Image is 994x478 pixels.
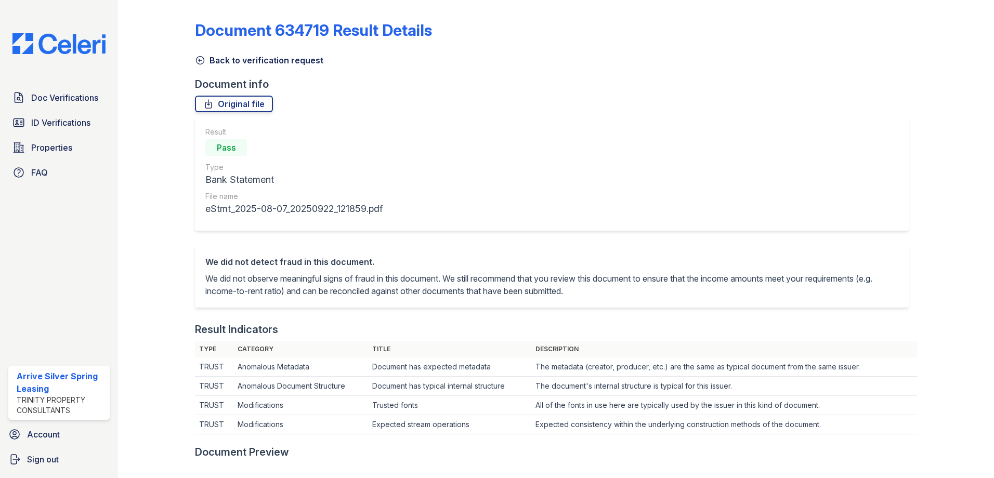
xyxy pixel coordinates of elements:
[205,162,383,172] div: Type
[27,453,59,466] span: Sign out
[195,77,917,91] div: Document info
[195,54,323,67] a: Back to verification request
[31,91,98,104] span: Doc Verifications
[233,396,368,415] td: Modifications
[4,424,114,445] a: Account
[4,449,114,470] a: Sign out
[205,272,898,297] p: We did not observe meaningful signs of fraud in this document. We still recommend that you review...
[368,357,531,377] td: Document has expected metadata
[31,116,90,129] span: ID Verifications
[8,112,110,133] a: ID Verifications
[531,377,917,396] td: The document's internal structure is typical for this issuer.
[531,415,917,434] td: Expected consistency within the underlying construction methods of the document.
[195,341,233,357] th: Type
[195,357,233,377] td: TRUST
[205,172,383,187] div: Bank Statement
[195,96,273,112] a: Original file
[31,166,48,179] span: FAQ
[8,137,110,158] a: Properties
[205,191,383,202] div: File name
[368,377,531,396] td: Document has typical internal structure
[195,445,289,459] div: Document Preview
[531,396,917,415] td: All of the fonts in use here are typically used by the issuer in this kind of document.
[4,33,114,54] img: CE_Logo_Blue-a8612792a0a2168367f1c8372b55b34899dd931a85d93a1a3d3e32e68fde9ad4.png
[195,377,233,396] td: TRUST
[8,87,110,108] a: Doc Verifications
[195,415,233,434] td: TRUST
[27,428,60,441] span: Account
[31,141,72,154] span: Properties
[531,357,917,377] td: The metadata (creator, producer, etc.) are the same as typical document from the same issuer.
[195,396,233,415] td: TRUST
[195,322,278,337] div: Result Indicators
[531,341,917,357] th: Description
[233,415,368,434] td: Modifications
[205,202,383,216] div: eStmt_2025-08-07_20250922_121859.pdf
[17,395,106,416] div: Trinity Property Consultants
[17,370,106,395] div: Arrive Silver Spring Leasing
[368,341,531,357] th: Title
[195,21,432,39] a: Document 634719 Result Details
[233,341,368,357] th: Category
[233,357,368,377] td: Anomalous Metadata
[233,377,368,396] td: Anomalous Document Structure
[205,127,383,137] div: Result
[8,162,110,183] a: FAQ
[205,139,247,156] div: Pass
[205,256,898,268] div: We did not detect fraud in this document.
[368,415,531,434] td: Expected stream operations
[368,396,531,415] td: Trusted fonts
